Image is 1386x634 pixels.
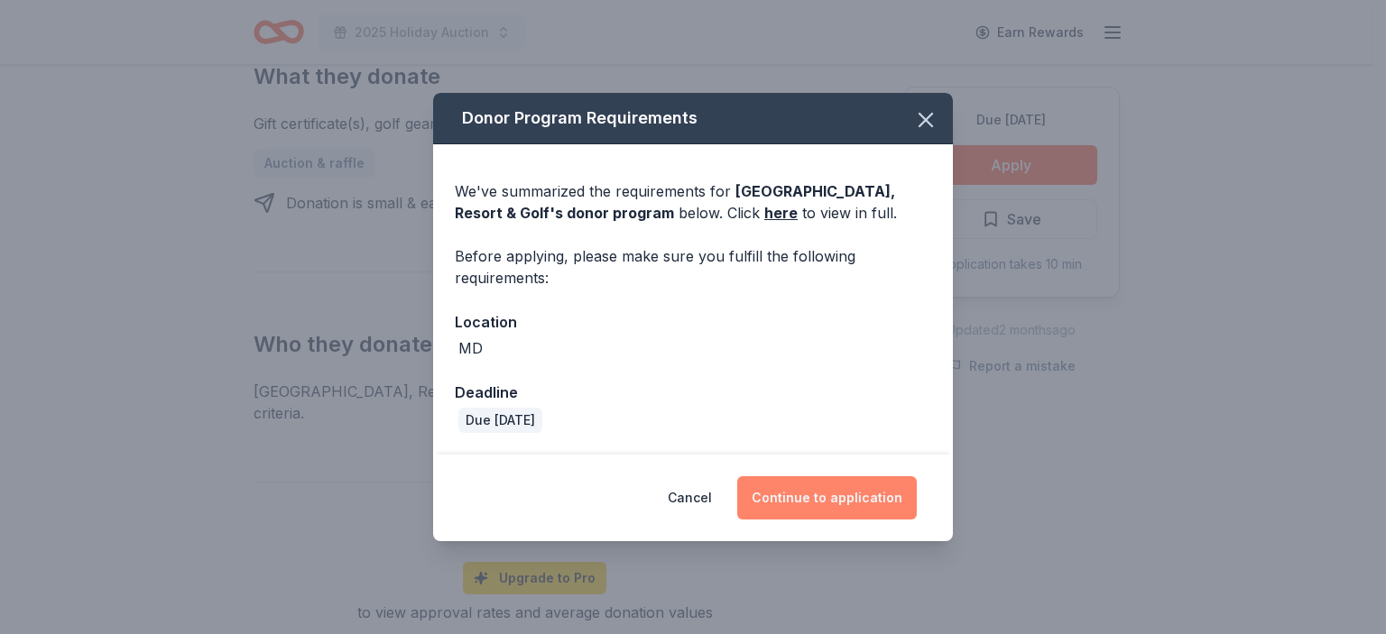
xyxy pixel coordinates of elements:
[433,93,953,144] div: Donor Program Requirements
[764,202,798,224] a: here
[455,180,931,224] div: We've summarized the requirements for below. Click to view in full.
[668,476,712,519] button: Cancel
[458,408,542,433] div: Due [DATE]
[455,381,931,404] div: Deadline
[737,476,917,519] button: Continue to application
[455,245,931,289] div: Before applying, please make sure you fulfill the following requirements:
[455,310,931,334] div: Location
[458,337,483,359] div: MD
